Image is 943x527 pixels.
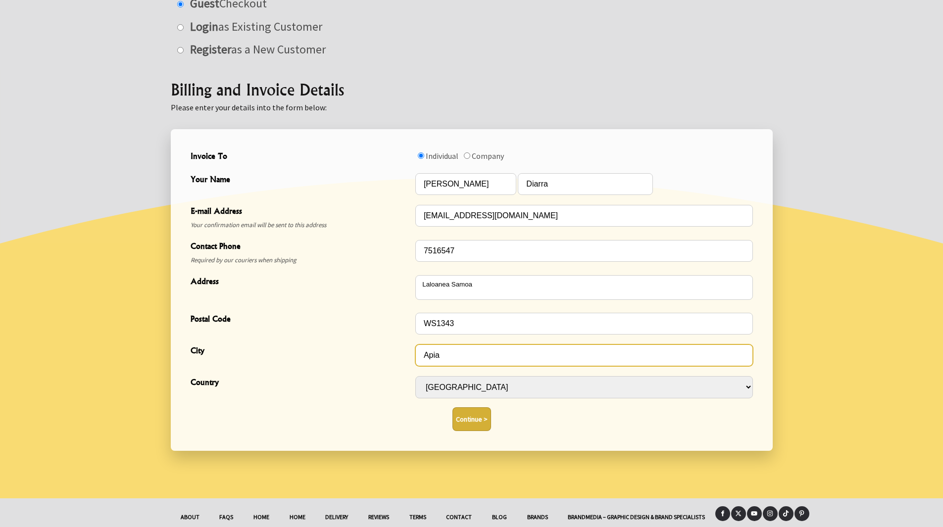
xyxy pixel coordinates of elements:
span: Address [191,275,410,289]
span: Postal Code [191,313,410,327]
span: Country [191,376,410,390]
input: Your Name [415,173,516,195]
input: Invoice To [418,152,424,159]
input: Your Name [518,173,653,195]
h2: Billing and Invoice Details [171,78,773,101]
span: Your Name [191,173,410,188]
a: Pinterest [794,506,809,521]
strong: Register [190,42,231,57]
a: Instagram [763,506,778,521]
input: Invoice To [464,152,470,159]
label: Individual [426,151,458,161]
input: Postal Code [415,313,753,335]
span: Contact Phone [191,240,410,254]
span: City [191,344,410,359]
strong: Login [190,19,218,34]
label: as a New Customer [185,42,326,57]
label: as Existing Customer [185,19,322,34]
span: Your confirmation email will be sent to this address [191,219,410,231]
input: E-mail Address [415,205,753,227]
input: City [415,344,753,366]
a: Youtube [747,506,762,521]
button: Continue > [452,407,491,431]
a: Facebook [715,506,730,521]
span: E-mail Address [191,205,410,219]
p: Please enter your details into the form below: [171,101,773,113]
input: Contact Phone [415,240,753,262]
a: Tiktok [779,506,794,521]
select: Country [415,376,753,398]
a: X (Twitter) [731,506,746,521]
label: Company [472,151,504,161]
span: Required by our couriers when shipping [191,254,410,266]
textarea: Address [415,275,753,300]
span: Invoice To [191,150,410,164]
